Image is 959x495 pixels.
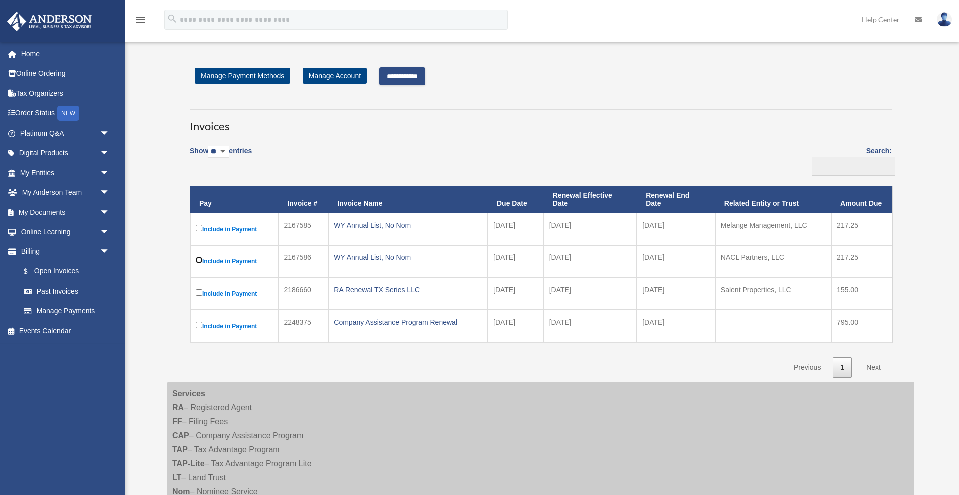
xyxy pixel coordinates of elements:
img: User Pic [937,12,952,27]
span: arrow_drop_down [100,143,120,164]
div: Company Assistance Program Renewal [334,315,482,329]
i: search [167,13,178,24]
td: [DATE] [637,277,715,310]
span: $ [29,265,34,278]
strong: Services [172,389,205,398]
td: Salent Properties, LLC [715,277,831,310]
th: Renewal End Date: activate to sort column ascending [637,186,715,213]
strong: LT [172,473,181,482]
a: $Open Invoices [14,261,115,282]
td: Melange Management, LLC [715,213,831,245]
td: [DATE] [637,310,715,342]
td: [DATE] [488,245,544,277]
label: Include in Payment [196,223,273,235]
th: Renewal Effective Date: activate to sort column ascending [544,186,637,213]
a: Online Ordering [7,64,125,84]
a: Digital Productsarrow_drop_down [7,143,125,163]
strong: TAP [172,445,188,454]
td: 2167585 [278,213,328,245]
strong: FF [172,417,182,426]
a: Platinum Q&Aarrow_drop_down [7,123,125,143]
td: [DATE] [488,213,544,245]
td: [DATE] [488,277,544,310]
span: arrow_drop_down [100,222,120,243]
strong: CAP [172,431,189,440]
td: [DATE] [637,213,715,245]
td: NACL Partners, LLC [715,245,831,277]
div: RA Renewal TX Series LLC [334,283,482,297]
a: My Anderson Teamarrow_drop_down [7,183,125,203]
a: Billingarrow_drop_down [7,242,120,261]
a: Online Learningarrow_drop_down [7,222,125,242]
strong: TAP-Lite [172,459,205,468]
h3: Invoices [190,109,892,134]
td: 2248375 [278,310,328,342]
span: arrow_drop_down [100,163,120,183]
input: Include in Payment [196,289,202,296]
a: Home [7,44,125,64]
label: Include in Payment [196,287,273,300]
td: [DATE] [544,277,637,310]
a: menu [135,17,147,26]
td: 155.00 [831,277,892,310]
span: arrow_drop_down [100,123,120,144]
input: Search: [812,157,895,176]
div: WY Annual List, No Nom [334,218,482,232]
a: Manage Account [303,68,367,84]
a: Manage Payments [14,301,120,321]
a: Next [859,357,888,378]
td: 795.00 [831,310,892,342]
a: My Documentsarrow_drop_down [7,202,125,222]
div: WY Annual List, No Nom [334,250,482,264]
td: [DATE] [544,213,637,245]
th: Invoice #: activate to sort column ascending [278,186,328,213]
span: arrow_drop_down [100,242,120,262]
th: Pay: activate to sort column descending [190,186,278,213]
td: [DATE] [544,310,637,342]
th: Amount Due: activate to sort column ascending [831,186,892,213]
label: Include in Payment [196,255,273,267]
td: 2186660 [278,277,328,310]
th: Due Date: activate to sort column ascending [488,186,544,213]
a: My Entitiesarrow_drop_down [7,163,125,183]
img: Anderson Advisors Platinum Portal [4,12,95,31]
label: Include in Payment [196,320,273,332]
a: 1 [833,357,852,378]
div: NEW [57,106,79,121]
input: Include in Payment [196,257,202,263]
label: Search: [808,145,892,176]
a: Past Invoices [14,281,120,301]
select: Showentries [208,146,229,158]
a: Manage Payment Methods [195,68,290,84]
a: Order StatusNEW [7,103,125,124]
a: Tax Organizers [7,83,125,103]
td: 217.25 [831,213,892,245]
th: Related Entity or Trust: activate to sort column ascending [715,186,831,213]
td: 217.25 [831,245,892,277]
td: [DATE] [637,245,715,277]
a: Events Calendar [7,321,125,341]
i: menu [135,14,147,26]
span: arrow_drop_down [100,202,120,223]
input: Include in Payment [196,322,202,328]
span: arrow_drop_down [100,183,120,203]
th: Invoice Name: activate to sort column ascending [328,186,488,213]
input: Include in Payment [196,225,202,231]
strong: RA [172,403,184,412]
td: [DATE] [488,310,544,342]
a: Previous [786,357,828,378]
td: 2167586 [278,245,328,277]
td: [DATE] [544,245,637,277]
label: Show entries [190,145,252,168]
